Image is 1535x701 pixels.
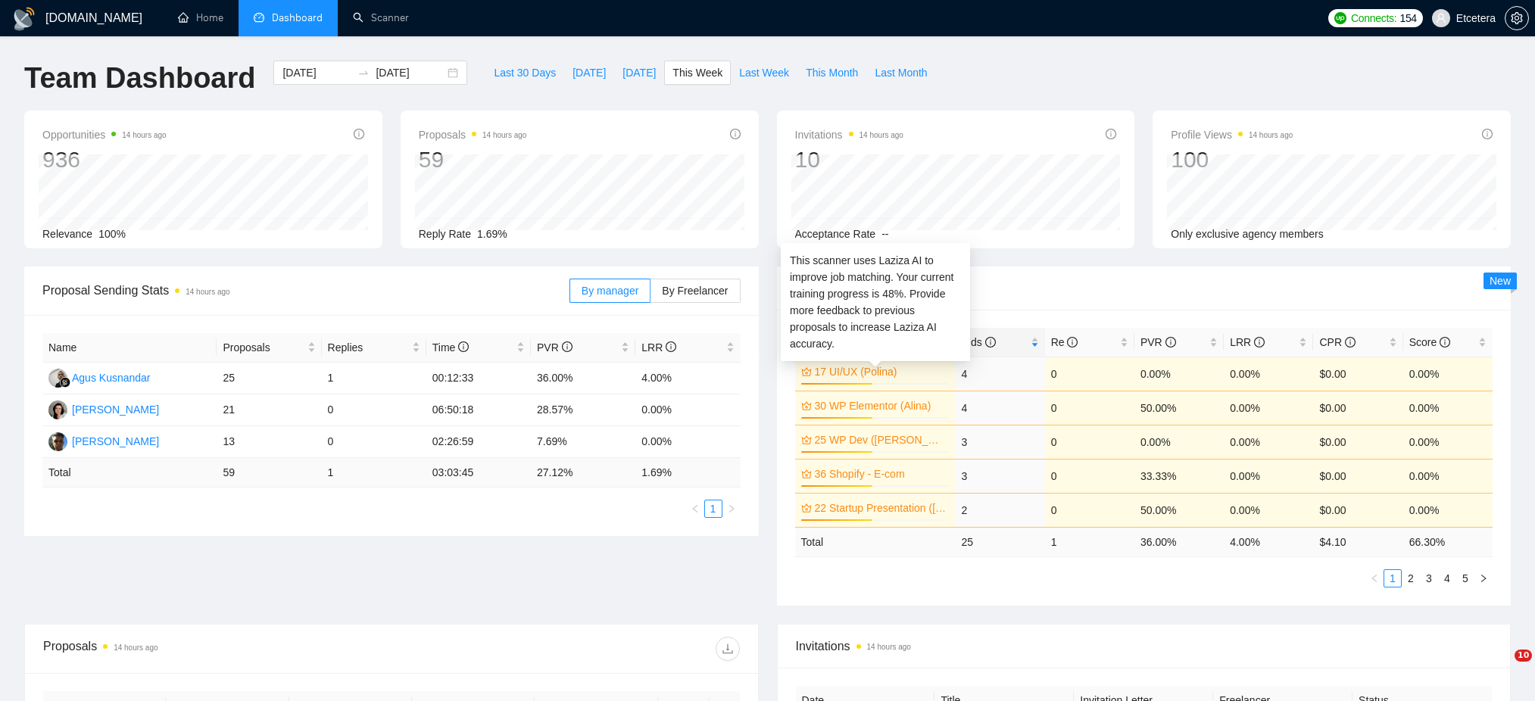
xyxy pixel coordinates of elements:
time: 14 hours ago [186,288,229,296]
td: 4.00 % [1224,527,1313,556]
span: right [727,504,736,513]
li: Previous Page [1365,569,1384,587]
li: Previous Page [686,500,704,518]
button: right [722,500,741,518]
span: 10 [1515,650,1532,662]
span: Profile Views [1171,126,1293,144]
td: 0.00% [1134,425,1224,459]
td: 0.00% [1224,493,1313,527]
span: left [1370,574,1379,583]
span: crown [801,435,812,445]
td: $0.00 [1313,357,1402,391]
span: left [691,504,700,513]
button: left [1365,569,1384,587]
span: crown [801,400,812,411]
span: info-circle [458,341,469,352]
span: PVR [537,341,573,354]
div: 100 [1171,145,1293,174]
time: 14 hours ago [114,643,158,652]
li: 1 [1384,569,1402,587]
time: 14 hours ago [482,131,526,139]
span: crown [801,469,812,479]
a: setting [1505,12,1529,24]
td: Total [795,527,956,556]
td: 0.00% [1403,425,1493,459]
div: 59 [419,145,527,174]
button: This Week [664,61,731,85]
span: Opportunities [42,126,167,144]
td: 27.12 % [531,458,635,488]
li: Next Page [722,500,741,518]
time: 14 hours ago [867,643,911,651]
span: Acceptance Rate [795,228,876,240]
td: 0.00% [1403,357,1493,391]
time: 14 hours ago [1249,131,1293,139]
a: 36 Shopify - E-com [815,466,947,482]
img: logo [12,7,36,31]
td: 66.30 % [1403,527,1493,556]
span: Scanner Breakdown [795,279,1493,298]
td: 0.00% [1224,459,1313,493]
span: LRR [641,341,676,354]
iframe: Intercom live chat [1484,650,1520,686]
td: $0.00 [1313,391,1402,425]
a: 2 [1402,570,1419,587]
td: 36.00 % [1134,527,1224,556]
span: 1.69% [477,228,507,240]
span: Last 30 Days [494,64,556,81]
td: 0 [1045,391,1134,425]
span: info-circle [1165,337,1176,347]
span: info-circle [1345,337,1356,347]
span: Invitations [796,637,1493,656]
td: 0.00% [1224,391,1313,425]
a: AKAgus Kusnandar [48,371,151,383]
li: Next Page [1474,569,1493,587]
li: 2 [1402,569,1420,587]
a: 5 [1457,570,1474,587]
th: Proposals [217,333,321,363]
td: 3 [955,459,1044,493]
img: upwork-logo.png [1334,12,1346,24]
td: 21 [217,394,321,426]
span: Bids [961,336,995,348]
td: $ 4.10 [1313,527,1402,556]
img: AP [48,432,67,451]
td: 00:12:33 [426,363,531,394]
div: 10 [795,145,903,174]
span: By manager [582,285,638,297]
h1: Team Dashboard [24,61,255,96]
span: 154 [1399,10,1416,26]
td: 50.00% [1134,391,1224,425]
td: 0 [322,426,426,458]
span: crown [801,366,812,377]
a: searchScanner [353,11,409,24]
td: 4 [955,357,1044,391]
span: info-circle [1106,129,1116,139]
div: [PERSON_NAME] [72,401,159,418]
span: Only exclusive agency members [1171,228,1324,240]
span: CPR [1319,336,1355,348]
td: 0.00% [1134,357,1224,391]
span: Connects: [1351,10,1396,26]
span: This Month [806,64,858,81]
button: Last Month [866,61,935,85]
span: Dashboard [272,11,323,24]
button: [DATE] [614,61,664,85]
span: info-circle [1067,337,1078,347]
button: Last 30 Days [485,61,564,85]
td: 2 [955,493,1044,527]
td: 36.00% [531,363,635,394]
td: 25 [217,363,321,394]
td: 1 [322,458,426,488]
td: Total [42,458,217,488]
span: 100% [98,228,126,240]
td: 7.69% [531,426,635,458]
td: $0.00 [1313,459,1402,493]
button: [DATE] [564,61,614,85]
li: 5 [1456,569,1474,587]
a: 30 WP Elementor (Alina) [815,397,947,414]
th: Replies [322,333,426,363]
td: 4.00% [635,363,740,394]
a: 22 Startup Presentation ([PERSON_NAME]) [815,500,947,516]
span: Relevance [42,228,92,240]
